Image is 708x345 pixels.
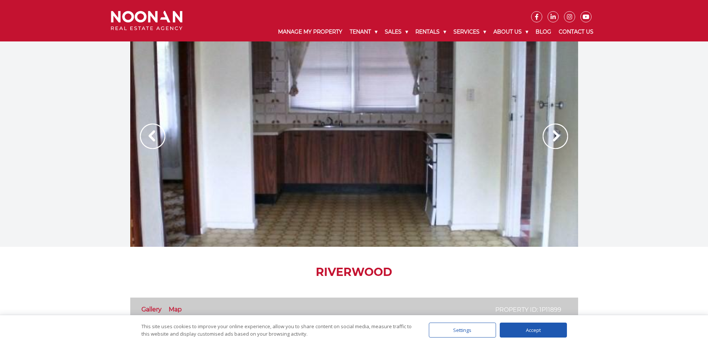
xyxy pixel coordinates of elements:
div: This site uses cookies to improve your online experience, allow you to share content on social me... [141,323,414,338]
a: Sales [381,22,412,41]
img: Arrow slider [543,124,568,149]
p: Property ID: 1P11899 [495,305,561,314]
img: Noonan Real Estate Agency [111,11,183,31]
h1: Riverwood [130,265,578,279]
a: Gallery [141,306,162,313]
img: Arrow slider [140,124,165,149]
div: Accept [500,323,567,338]
a: Contact Us [555,22,597,41]
a: Services [450,22,490,41]
a: Map [169,306,182,313]
a: Manage My Property [274,22,346,41]
a: About Us [490,22,532,41]
a: Blog [532,22,555,41]
a: Tenant [346,22,381,41]
div: Settings [429,323,496,338]
a: Rentals [412,22,450,41]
